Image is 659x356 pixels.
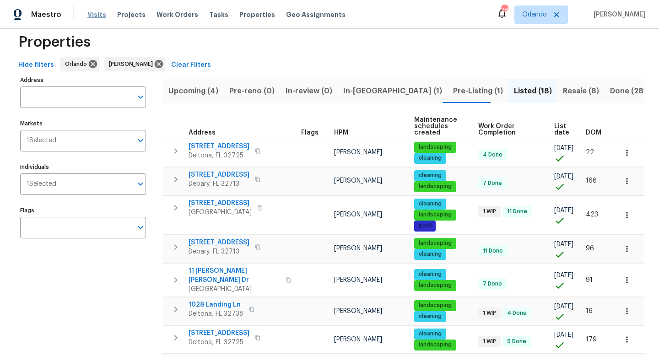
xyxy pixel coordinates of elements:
span: 4 Done [503,309,530,317]
span: 16 [586,308,593,314]
span: landscaping [415,143,455,151]
button: Clear Filters [167,57,215,74]
span: landscaping [415,281,455,289]
span: Maestro [31,10,61,19]
span: [PERSON_NAME] [334,149,382,156]
span: Clear Filters [171,59,211,71]
span: 1 WIP [479,208,500,216]
span: landscaping [415,183,455,190]
span: [PERSON_NAME] [334,308,382,314]
span: [PERSON_NAME] [590,10,645,19]
span: HPM [334,129,348,136]
span: cleaning [415,172,445,179]
span: 91 [586,277,593,283]
span: Listed (18) [514,85,552,97]
span: In-review (0) [286,85,332,97]
span: 423 [586,211,598,218]
span: Resale (8) [563,85,599,97]
span: 7 Done [479,179,506,187]
span: [GEOGRAPHIC_DATA] [189,285,280,294]
span: Done (281) [610,85,649,97]
span: cleaning [415,154,445,162]
span: In-[GEOGRAPHIC_DATA] (1) [343,85,442,97]
span: [PERSON_NAME] [109,59,157,69]
span: Work Orders [157,10,198,19]
button: Open [134,91,147,103]
label: Individuals [20,164,146,170]
span: Debary, FL 32713 [189,247,249,256]
span: Address [189,129,216,136]
span: landscaping [415,239,455,247]
span: Tasks [209,11,228,18]
span: [DATE] [554,207,573,214]
span: Orlando [522,10,547,19]
span: Upcoming (4) [168,85,218,97]
span: 11 Done [503,208,531,216]
label: Markets [20,121,146,126]
span: Orlando [65,59,91,69]
span: 11 [PERSON_NAME] [PERSON_NAME] Dr [189,266,280,285]
span: Debary, FL 32713 [189,179,249,189]
span: 22 [586,149,594,156]
span: Deltona, FL 32725 [189,151,249,160]
span: [DATE] [554,145,573,151]
span: Pre-reno (0) [229,85,275,97]
span: 9 Done [503,338,530,345]
span: landscaping [415,211,455,219]
span: Maintenance schedules created [414,117,462,136]
label: Address [20,77,146,83]
div: 28 [501,5,508,15]
span: Work Order Completion [478,123,539,136]
span: [PERSON_NAME] [334,178,382,184]
span: Hide filters [18,59,54,71]
span: [PERSON_NAME] [334,245,382,252]
span: Deltona, FL 32738 [189,309,243,318]
span: Flags [301,129,319,136]
span: cleaning [415,250,445,258]
span: cleaning [415,200,445,208]
label: Flags [20,208,146,213]
span: [STREET_ADDRESS] [189,329,249,338]
span: Properties [18,38,91,47]
span: [GEOGRAPHIC_DATA] [189,208,252,217]
span: pool [415,222,435,230]
span: [STREET_ADDRESS] [189,142,249,151]
button: Open [134,134,147,147]
span: 7 Done [479,280,506,288]
span: [DATE] [554,332,573,338]
span: [DATE] [554,303,573,310]
span: 166 [586,178,597,184]
span: 1 Selected [27,137,56,145]
span: 1 WIP [479,338,500,345]
span: DOM [586,129,601,136]
span: Projects [117,10,146,19]
button: Hide filters [15,57,58,74]
span: cleaning [415,313,445,320]
span: cleaning [415,330,445,338]
span: Deltona, FL 32725 [189,338,249,347]
span: [PERSON_NAME] [334,277,382,283]
span: 1 Selected [27,180,56,188]
span: landscaping [415,302,455,309]
span: 1028 Landing Ln [189,300,243,309]
span: Visits [87,10,106,19]
span: [DATE] [554,173,573,180]
span: [DATE] [554,272,573,279]
span: [STREET_ADDRESS] [189,199,252,208]
div: [PERSON_NAME] [104,57,165,71]
span: [PERSON_NAME] [334,211,382,218]
span: Properties [239,10,275,19]
span: cleaning [415,270,445,278]
span: 179 [586,336,597,343]
span: 1 WIP [479,309,500,317]
button: Open [134,178,147,190]
span: Pre-Listing (1) [453,85,503,97]
span: [PERSON_NAME] [334,336,382,343]
span: 4 Done [479,151,506,159]
span: Geo Assignments [286,10,346,19]
button: Open [134,221,147,234]
span: [DATE] [554,241,573,248]
div: Orlando [60,57,99,71]
span: [STREET_ADDRESS] [189,238,249,247]
span: landscaping [415,341,455,349]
